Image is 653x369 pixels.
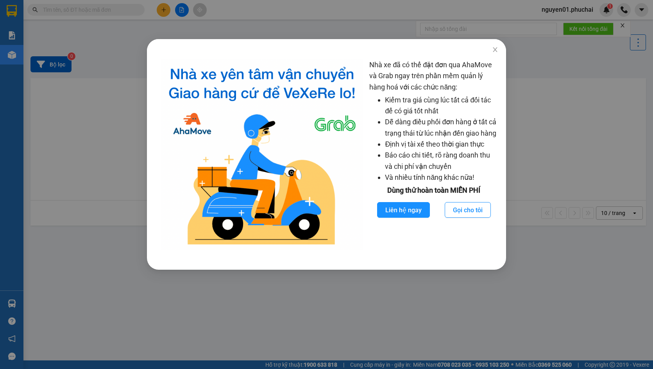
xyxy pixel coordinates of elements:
li: Kiểm tra giá cùng lúc tất cả đối tác để có giá tốt nhất [385,95,498,117]
img: logo [161,59,363,250]
button: Gọi cho tôi [445,202,491,218]
div: Dùng thử hoàn toàn MIỄN PHÍ [369,185,498,196]
span: close [492,47,498,53]
li: Dễ dàng điều phối đơn hàng ở tất cả trạng thái từ lúc nhận đến giao hàng [385,116,498,139]
li: Báo cáo chi tiết, rõ ràng doanh thu và chi phí vận chuyển [385,150,498,172]
button: Liên hệ ngay [377,202,430,218]
li: Và nhiều tính năng khác nữa! [385,172,498,183]
button: Close [484,39,506,61]
span: Liên hệ ngay [385,205,422,215]
div: Nhà xe đã có thể đặt đơn qua AhaMove và Grab ngay trên phần mềm quản lý hàng hoá với các chức năng: [369,59,498,250]
li: Định vị tài xế theo thời gian thực [385,139,498,150]
span: Gọi cho tôi [453,205,483,215]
